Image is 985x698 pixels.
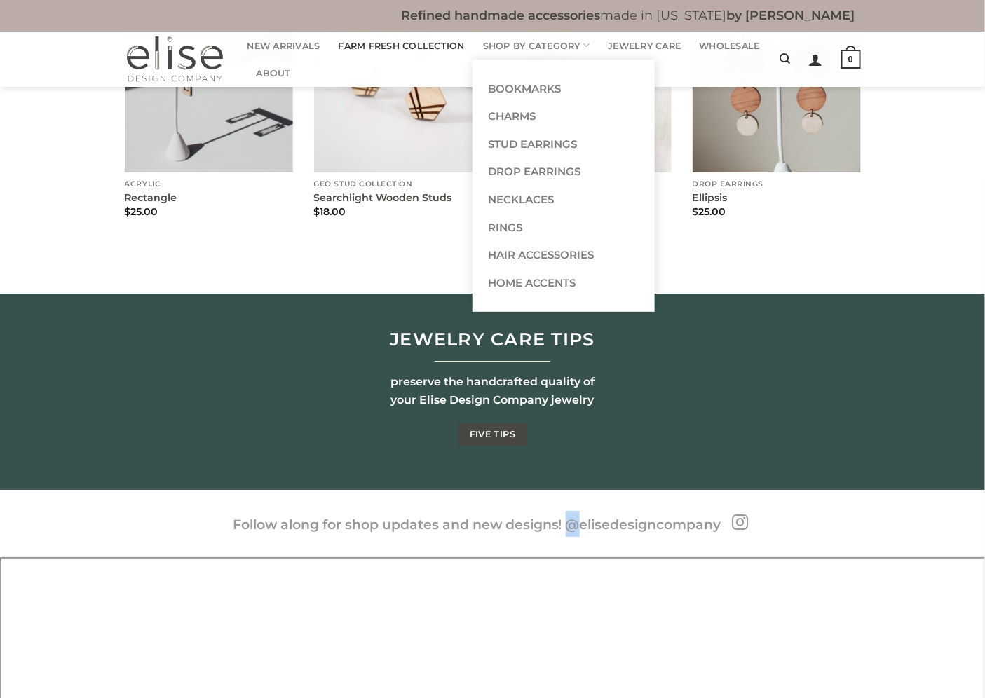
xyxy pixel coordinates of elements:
span: Follow along for shop updates and new designs! @elisedesigncompany [233,516,728,533]
p: Geo Stud Collection [314,180,482,189]
a: Rectangle [125,4,293,172]
a: Bookmarks [474,75,653,103]
a: Follow on Instagram [733,514,749,533]
b: Refined handmade accessories [401,8,600,22]
b: by [PERSON_NAME] [726,8,855,22]
a: Necklaces [474,186,653,214]
a: New Arrivals [247,32,320,60]
bdi: 25.00 [693,205,726,218]
bdi: 25.00 [125,205,158,218]
a: Home Accents [474,269,653,297]
a: Rings [474,214,653,242]
span: $ [125,205,131,218]
p: Drop Earrings [693,180,861,189]
a: 0 [841,40,861,78]
a: Search [780,46,790,72]
a: Stud Earrings [474,130,653,158]
a: Searchlight Wooden Studs [314,4,482,172]
span: $ [314,205,320,218]
span: Jewelry care tips [390,328,595,350]
a: Jewelry Care [608,32,681,60]
a: Rectangle [125,191,177,205]
a: Searchlight Wooden Studs [314,191,452,205]
a: Wholesale [699,32,759,60]
span: p [390,375,398,388]
a: Ellipsis [693,4,861,172]
a: Ellipsis [693,191,728,205]
img: Elise Design Company [125,32,224,87]
a: Five tips [458,423,527,446]
strong: 0 [841,50,861,69]
a: Charms [474,102,653,130]
span: reserve the handcrafted quality of your Elise Design Company jewelry [391,375,595,406]
span: $ [693,205,699,218]
b: made in [US_STATE] [401,8,855,22]
a: Shop By Category [483,32,590,59]
a: About [257,60,291,87]
span: Five tips [470,427,515,442]
a: Farm Fresh Collection [339,32,465,60]
bdi: 18.00 [314,205,346,218]
a: Hair Accessories [474,241,653,269]
a: Drop Earrings [474,158,653,186]
p: Acrylic [125,180,293,189]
